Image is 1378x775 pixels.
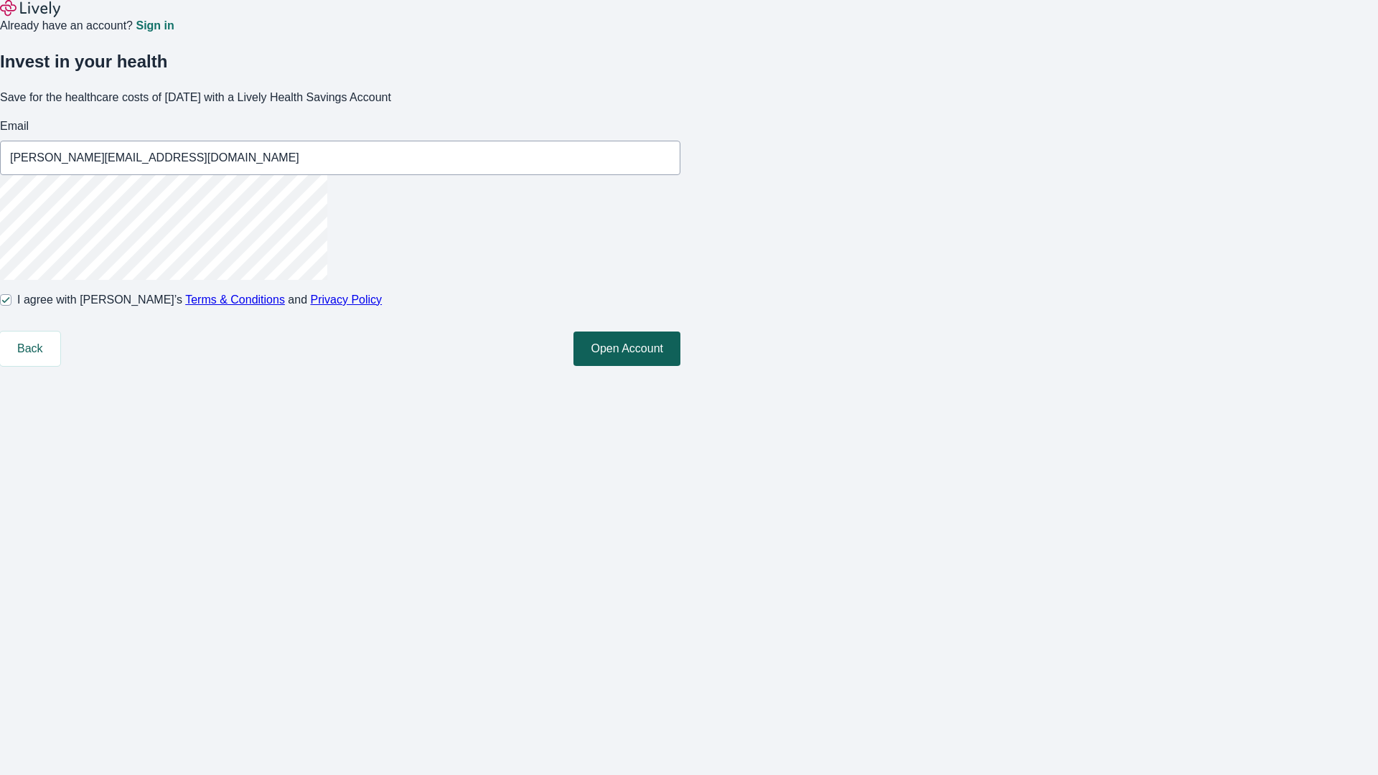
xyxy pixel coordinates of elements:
[17,291,382,309] span: I agree with [PERSON_NAME]’s and
[185,293,285,306] a: Terms & Conditions
[136,20,174,32] a: Sign in
[573,332,680,366] button: Open Account
[311,293,383,306] a: Privacy Policy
